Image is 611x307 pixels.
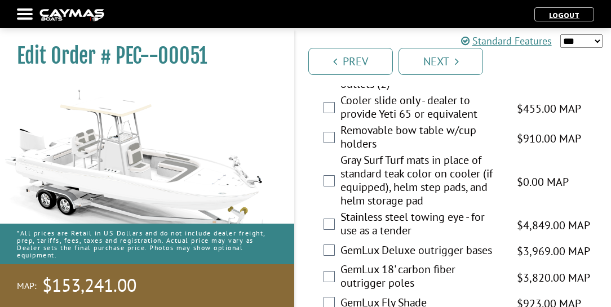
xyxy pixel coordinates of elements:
label: GemLux 18' carbon fiber outrigger poles [340,262,503,292]
span: $4,849.00 MAP [517,217,590,234]
a: Next [399,48,483,75]
span: MAP: [17,280,37,292]
label: Removable bow table w/cup holders [340,123,503,153]
label: Stainless steel towing eye - for use as a tender [340,210,503,240]
span: $3,969.00 MAP [517,243,590,260]
span: $0.00 MAP [517,173,569,190]
label: Gray Surf Turf mats in place of standard teak color on cooler (if equipped), helm step pads, and ... [340,153,503,210]
label: GemLux Deluxe outrigger bases [340,243,503,260]
a: Logout [543,10,585,20]
label: Cooler slide only - dealer to provide Yeti 65 or equivalent [340,94,503,123]
p: *All prices are Retail in US Dollars and do not include dealer freight, prep, tariffs, fees, taxe... [17,224,277,265]
img: caymas-dealer-connect-2ed40d3bc7270c1d8d7ffb4b79bf05adc795679939227970def78ec6f6c03838.gif [39,9,104,21]
span: $153,241.00 [42,274,136,297]
a: Standard Features [461,33,552,48]
ul: Pagination [305,46,611,75]
h1: Edit Order # PEC--00051 [17,43,266,69]
span: $910.00 MAP [517,130,581,147]
span: $455.00 MAP [517,100,581,117]
a: Prev [308,48,393,75]
span: $3,820.00 MAP [517,269,590,286]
